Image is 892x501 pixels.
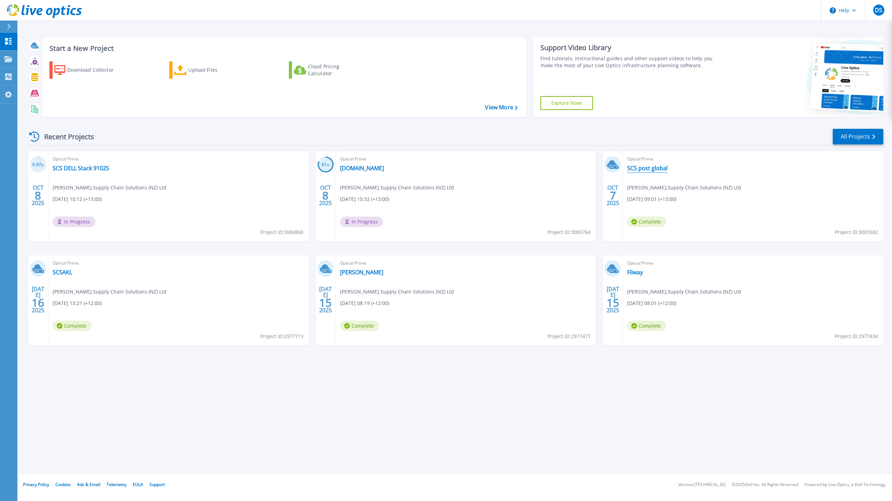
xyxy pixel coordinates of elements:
a: Fliway [627,269,643,276]
span: Optical Prime [627,155,879,163]
a: SCS post global [627,165,668,172]
span: 16 [32,300,44,306]
a: Telemetry [107,482,126,487]
h3: 0.97 [30,161,46,169]
a: [DOMAIN_NAME] [340,165,384,172]
span: [DATE] 13:21 (+12:00) [53,299,102,307]
span: DS [875,7,882,13]
span: Optical Prime [340,259,592,267]
a: Cloud Pricing Calculator [289,61,367,79]
a: Cookies [55,482,71,487]
span: Optical Prime [340,155,592,163]
li: Powered by Live Optics, a Dell Technology [805,483,886,487]
span: [PERSON_NAME] , Supply Chain Solutions (NZ) Ltd [340,184,454,191]
span: 15 [607,300,619,306]
span: Project ID: 3084868 [260,228,303,236]
div: [DATE] 2025 [31,287,45,312]
a: SCSAKL [53,269,72,276]
div: Recent Projects [27,128,103,145]
span: [PERSON_NAME] , Supply Chain Solutions (NZ) Ltd [627,288,741,296]
a: Ads & Email [77,482,100,487]
div: Cloud Pricing Calculator [308,63,364,77]
a: EULA [133,482,143,487]
a: All Projects [833,129,883,144]
span: 15 [319,300,332,306]
span: [DATE] 15:32 (+13:00) [340,195,389,203]
div: OCT 2025 [319,183,332,208]
span: [PERSON_NAME] , Supply Chain Solutions (NZ) Ltd [340,288,454,296]
span: Optical Prime [53,155,305,163]
div: OCT 2025 [606,183,620,208]
a: Support [149,482,165,487]
a: Privacy Policy [23,482,49,487]
div: Support Video Library [540,43,721,52]
a: Explore Now! [540,96,593,110]
span: In Progress [53,217,95,227]
span: [DATE] 10:12 (+13:00) [53,195,102,203]
span: Project ID: 2977713 [260,332,303,340]
span: [DATE] 09:01 (+13:00) [627,195,676,203]
div: Upload Files [188,63,244,77]
span: 8 [35,193,41,198]
h3: Start a New Project [49,45,517,52]
span: [DATE] 08:19 (+12:00) [340,299,389,307]
span: % [327,163,329,167]
span: Complete [53,321,92,331]
a: [PERSON_NAME] [340,269,383,276]
span: 8 [322,193,329,198]
li: Version: [TECHNICAL_ID] [678,483,725,487]
span: [PERSON_NAME] , Supply Chain Solutions (NZ) Ltd [627,184,741,191]
span: Complete [627,217,666,227]
a: View More [485,104,517,111]
span: Project ID: 2977434 [835,332,878,340]
span: Project ID: 2977477 [547,332,591,340]
span: In Progress [340,217,383,227]
span: Project ID: 3083764 [547,228,591,236]
div: OCT 2025 [31,183,45,208]
span: % [41,163,44,167]
span: Complete [627,321,666,331]
a: SCS DELL Stack 91025 [53,165,109,172]
span: Project ID: 3083502 [835,228,878,236]
span: [PERSON_NAME] , Supply Chain Solutions (NZ) Ltd [53,288,167,296]
a: Download Collector [49,61,127,79]
span: [DATE] 08:01 (+12:00) [627,299,676,307]
span: 7 [610,193,616,198]
h3: 81 [317,161,334,169]
li: © 2025 Dell Inc. All Rights Reserved [732,483,798,487]
span: Optical Prime [53,259,305,267]
div: Download Collector [67,63,123,77]
div: [DATE] 2025 [319,287,332,312]
div: Find tutorials, instructional guides and other support videos to help you make the most of your L... [540,55,721,69]
span: Optical Prime [627,259,879,267]
span: Complete [340,321,379,331]
div: [DATE] 2025 [606,287,620,312]
a: Upload Files [169,61,247,79]
span: [PERSON_NAME] , Supply Chain Solutions (NZ) Ltd [53,184,167,191]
